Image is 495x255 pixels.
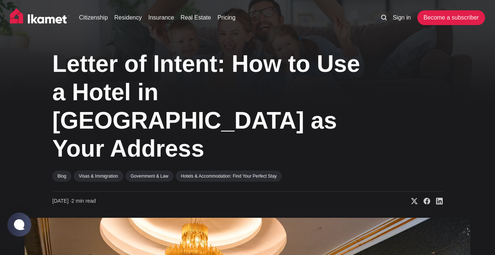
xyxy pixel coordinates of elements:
[10,8,70,27] img: Ikamet home
[114,13,142,22] a: Residency
[217,13,235,22] a: Pricing
[126,171,174,182] a: Government & Law
[180,13,211,22] a: Real Estate
[417,10,485,25] a: Become a subscriber
[52,198,96,205] time: 2 min read
[176,171,282,182] a: Hotels & Accommodation: Find Your Perfect Stay
[52,50,362,163] h1: Letter of Intent: How to Use a Hotel in [GEOGRAPHIC_DATA] as Your Address
[393,13,411,22] a: Sign in
[74,171,123,182] a: Visas & Immigration
[79,13,108,22] a: Citizenship
[52,198,71,204] span: [DATE] ∙
[430,198,443,205] a: Share on Linkedin
[418,198,430,205] a: Share on Facebook
[52,171,71,182] a: Blog
[405,198,418,205] a: Share on X
[148,13,174,22] a: Insurance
